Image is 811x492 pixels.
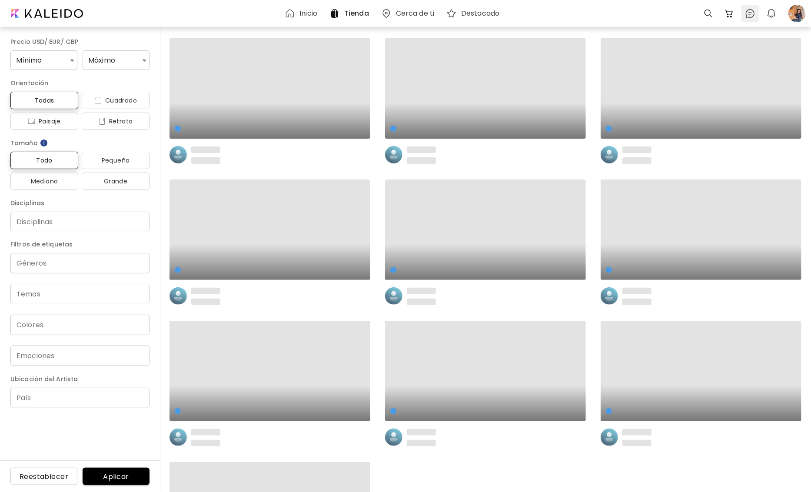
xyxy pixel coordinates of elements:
[10,152,78,169] button: Todo
[396,10,434,17] h6: Cerca de ti
[461,10,499,17] h6: Destacado
[82,152,150,169] button: Pequeño
[10,37,150,47] h6: Precio USD/ EUR/ GBP
[90,472,143,481] span: Aplicar
[89,155,143,166] span: Pequeño
[99,118,106,125] img: icon
[10,138,150,148] h6: Tamaño
[17,95,71,106] span: Todas
[724,8,735,19] img: cart
[10,198,150,208] h6: Disciplinas
[89,116,143,126] span: Retrato
[82,173,150,190] button: Grande
[10,92,78,109] button: Todas
[89,95,143,106] span: Cuadrado
[28,118,35,125] img: icon
[83,468,150,485] button: Aplicar
[82,113,150,130] button: iconRetrato
[766,8,777,19] img: bellIcon
[17,472,70,481] span: Reestablecer
[10,173,78,190] button: Mediano
[10,113,78,130] button: iconPaisaje
[10,374,150,384] h6: Ubicación del Artista
[764,6,779,21] button: bellIcon
[745,8,755,19] img: chatIcon
[381,8,438,19] a: Cerca de ti
[17,155,71,166] span: Todo
[10,239,150,249] h6: Filtros de etiquetas
[10,468,77,485] button: Reestablecer
[89,176,143,186] span: Grande
[17,116,71,126] span: Paisaje
[344,10,369,17] h6: Tienda
[329,8,372,19] a: Tienda
[40,139,48,147] img: info
[285,8,321,19] a: Inicio
[94,97,102,104] img: icon
[446,8,503,19] a: Destacado
[82,92,150,109] button: iconCuadrado
[10,50,77,70] div: Mínimo
[17,176,71,186] span: Mediano
[83,50,150,70] div: Máximo
[10,78,150,88] h6: Orientación
[299,10,317,17] h6: Inicio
